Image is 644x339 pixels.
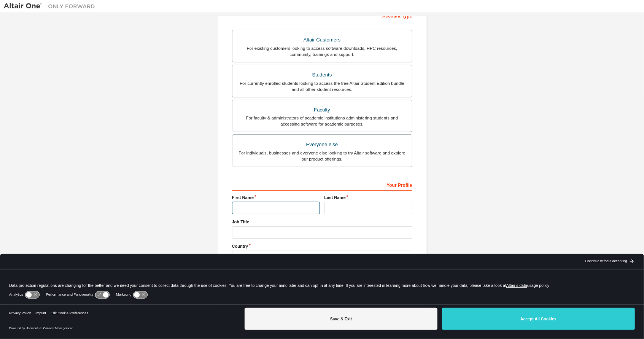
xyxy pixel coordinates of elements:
[324,194,412,201] label: Last Name
[237,139,407,150] div: Everyone else
[237,35,407,45] div: Altair Customers
[232,243,412,249] label: Country
[237,150,407,162] div: For individuals, businesses and everyone else looking to try Altair software and explore our prod...
[237,115,407,127] div: For faculty & administrators of academic institutions administering students and accessing softwa...
[232,178,412,191] div: Your Profile
[237,80,407,92] div: For currently enrolled students looking to access the free Altair Student Edition bundle and all ...
[237,45,407,57] div: For existing customers looking to access software downloads, HPC resources, community, trainings ...
[237,105,407,115] div: Faculty
[232,194,320,201] label: First Name
[232,219,412,225] label: Job Title
[4,2,99,10] img: Altair One
[237,70,407,80] div: Students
